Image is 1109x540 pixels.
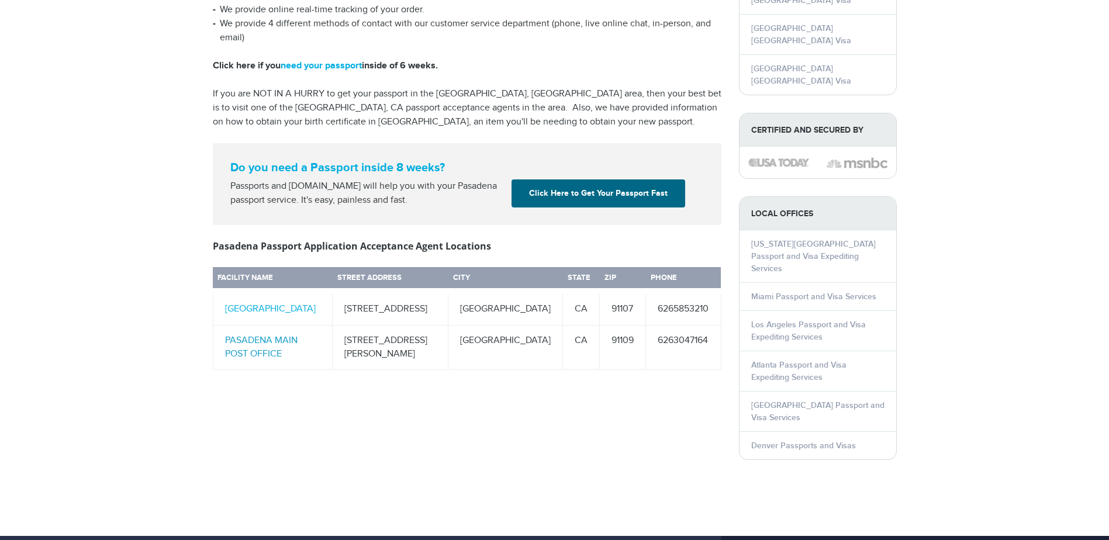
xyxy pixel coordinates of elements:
[213,87,721,129] p: If you are NOT IN A HURRY to get your passport in the [GEOGRAPHIC_DATA], [GEOGRAPHIC_DATA] area, ...
[213,17,721,45] li: We provide 4 different methods of contact with our customer service department (phone, live onlin...
[600,267,646,291] th: Zip
[226,179,507,207] div: Passports and [DOMAIN_NAME] will help you with your Pasadena passport service. It's easy, painles...
[751,239,876,274] a: [US_STATE][GEOGRAPHIC_DATA] Passport and Visa Expediting Services
[751,441,856,451] a: Denver Passports and Visas
[333,291,448,325] td: [STREET_ADDRESS]
[225,335,298,359] a: PASADENA MAIN POST OFFICE
[600,291,646,325] td: 91107
[230,161,704,175] strong: Do you need a Passport inside 8 weeks?
[740,113,896,147] strong: Certified and Secured by
[213,267,333,291] th: Facility Name
[563,267,600,291] th: State
[213,60,438,71] strong: Click here if you inside of 6 weeks.
[213,239,721,253] h3: Pasadena Passport Application Acceptance Agent Locations
[225,303,316,314] a: [GEOGRAPHIC_DATA]
[448,325,563,370] td: [GEOGRAPHIC_DATA]
[333,325,448,370] td: [STREET_ADDRESS][PERSON_NAME]
[563,325,600,370] td: CA
[751,23,851,46] a: [GEOGRAPHIC_DATA] [GEOGRAPHIC_DATA] Visa
[646,325,721,370] td: 6263047164
[751,292,876,302] a: Miami Passport and Visa Services
[751,360,847,382] a: Atlanta Passport and Visa Expediting Services
[740,197,896,230] strong: LOCAL OFFICES
[281,60,362,71] a: need your passport
[600,325,646,370] td: 91109
[448,267,563,291] th: City
[748,158,809,167] img: image description
[512,179,685,207] a: Click Here to Get Your Passport Fast
[333,267,448,291] th: Street Address
[563,291,600,325] td: CA
[827,156,887,170] img: image description
[646,267,721,291] th: Phone
[213,3,721,17] li: We provide online real-time tracking of your order.
[448,291,563,325] td: [GEOGRAPHIC_DATA]
[751,320,866,342] a: Los Angeles Passport and Visa Expediting Services
[751,64,851,86] a: [GEOGRAPHIC_DATA] [GEOGRAPHIC_DATA] Visa
[751,400,885,423] a: [GEOGRAPHIC_DATA] Passport and Visa Services
[646,291,721,325] td: 6265853210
